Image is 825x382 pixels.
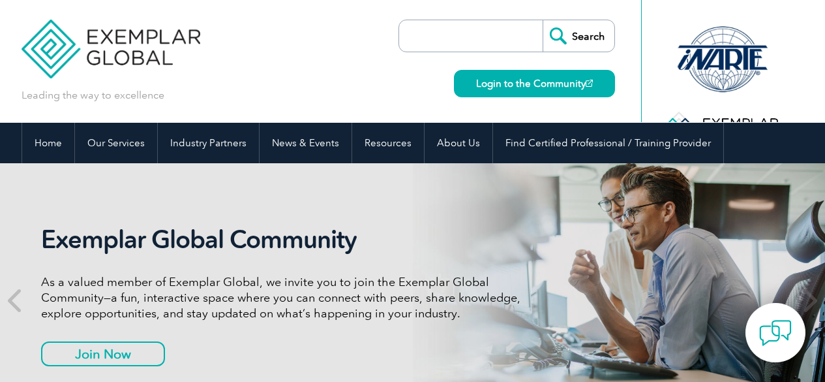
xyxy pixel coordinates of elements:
[75,123,157,163] a: Our Services
[158,123,259,163] a: Industry Partners
[22,123,74,163] a: Home
[586,80,593,87] img: open_square.png
[41,274,530,321] p: As a valued member of Exemplar Global, we invite you to join the Exemplar Global Community—a fun,...
[260,123,352,163] a: News & Events
[22,88,164,103] p: Leading the way to excellence
[425,123,492,163] a: About Us
[759,317,792,349] img: contact-chat.png
[41,342,165,366] a: Join Now
[41,225,530,255] h2: Exemplar Global Community
[493,123,723,163] a: Find Certified Professional / Training Provider
[454,70,615,97] a: Login to the Community
[352,123,424,163] a: Resources
[543,20,614,52] input: Search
